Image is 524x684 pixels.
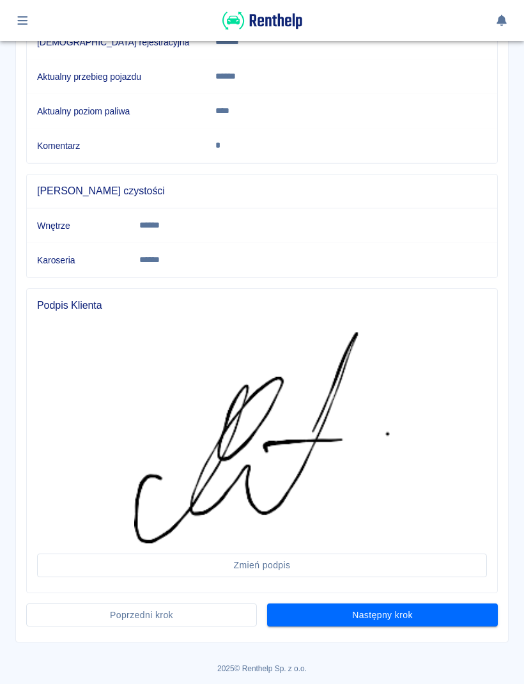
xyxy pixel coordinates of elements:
[37,70,195,83] h6: Aktualny przebieg pojazdu
[37,36,195,49] h6: [DEMOGRAPHIC_DATA] rejestracyjna
[37,254,119,267] h6: Karoseria
[37,105,195,118] h6: Aktualny poziom paliwa
[222,23,302,34] a: Renthelp logo
[134,332,390,543] img: Podpis
[37,299,487,312] span: Podpis Klienta
[37,185,487,198] span: [PERSON_NAME] czystości
[267,603,498,627] button: Następny krok
[37,139,195,152] h6: Komentarz
[37,219,119,232] h6: Wnętrze
[37,554,487,577] button: Zmień podpis
[26,603,257,627] button: Poprzedni krok
[222,10,302,31] img: Renthelp logo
